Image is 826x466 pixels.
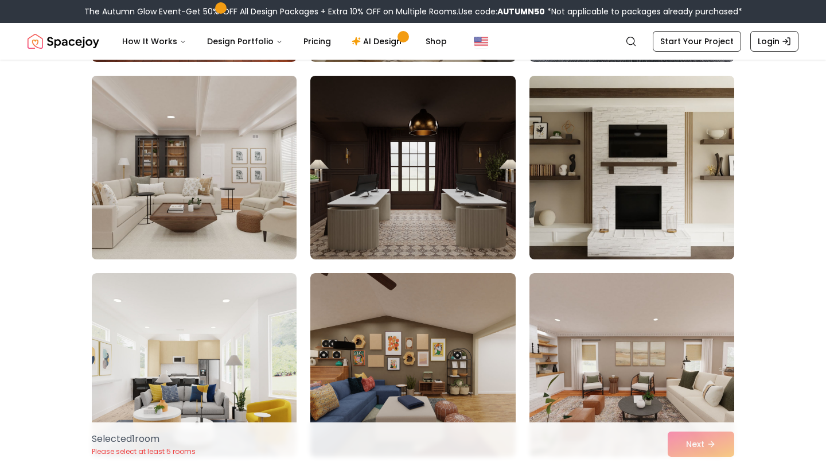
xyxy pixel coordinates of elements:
[113,30,456,53] nav: Main
[113,30,196,53] button: How It Works
[529,273,734,457] img: Room room-27
[474,34,488,48] img: United States
[497,6,545,17] b: AUTUMN50
[198,30,292,53] button: Design Portfolio
[92,432,196,446] p: Selected 1 room
[310,76,515,259] img: Room room-23
[529,76,734,259] img: Room room-24
[653,31,741,52] a: Start Your Project
[28,23,798,60] nav: Global
[92,447,196,456] p: Please select at least 5 rooms
[294,30,340,53] a: Pricing
[416,30,456,53] a: Shop
[92,273,297,457] img: Room room-25
[28,30,99,53] a: Spacejoy
[87,71,302,264] img: Room room-22
[84,6,742,17] div: The Autumn Glow Event-Get 50% OFF All Design Packages + Extra 10% OFF on Multiple Rooms.
[545,6,742,17] span: *Not applicable to packages already purchased*
[458,6,545,17] span: Use code:
[750,31,798,52] a: Login
[28,30,99,53] img: Spacejoy Logo
[310,273,515,457] img: Room room-26
[342,30,414,53] a: AI Design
